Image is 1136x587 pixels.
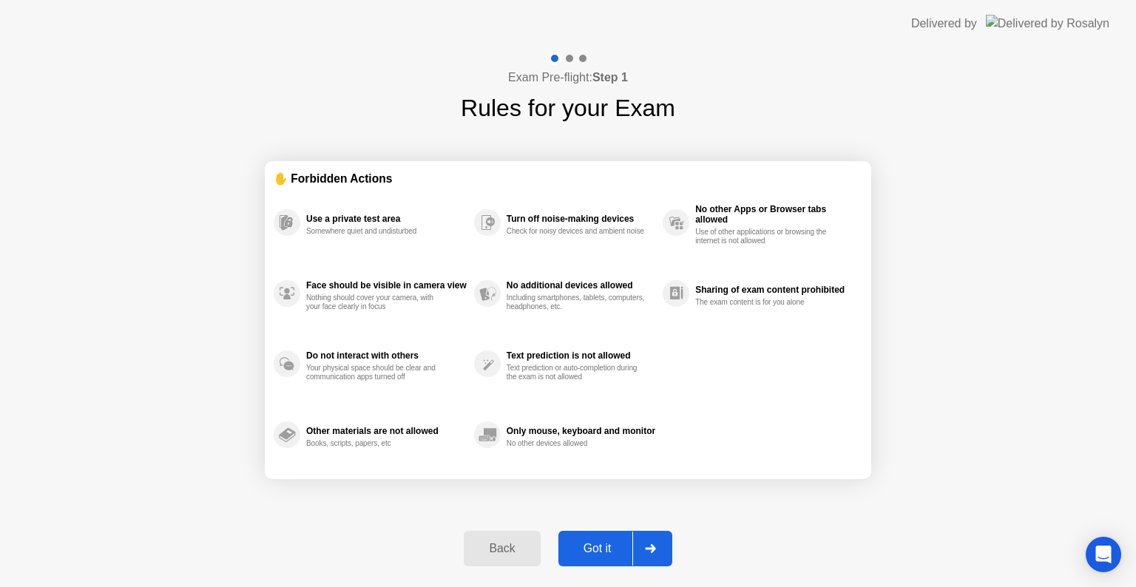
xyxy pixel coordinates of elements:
[558,531,672,566] button: Got it
[507,350,655,361] div: Text prediction is not allowed
[464,531,540,566] button: Back
[306,439,446,448] div: Books, scripts, papers, etc
[695,228,835,245] div: Use of other applications or browsing the internet is not allowed
[508,69,628,86] h4: Exam Pre-flight:
[306,227,446,236] div: Somewhere quiet and undisturbed
[695,298,835,307] div: The exam content is for you alone
[306,280,467,291] div: Face should be visible in camera view
[306,364,446,381] div: Your physical space should be clear and communication apps turned off
[563,542,632,555] div: Got it
[507,364,646,381] div: Text prediction or auto-completion during the exam is not allowed
[986,15,1109,32] img: Delivered by Rosalyn
[592,71,628,84] b: Step 1
[507,227,646,236] div: Check for noisy devices and ambient noise
[507,280,655,291] div: No additional devices allowed
[911,15,977,33] div: Delivered by
[306,293,446,311] div: Nothing should cover your camera, with your face clearly in focus
[695,204,855,225] div: No other Apps or Browser tabs allowed
[461,90,675,126] h1: Rules for your Exam
[306,426,467,436] div: Other materials are not allowed
[468,542,535,555] div: Back
[306,350,467,361] div: Do not interact with others
[274,170,862,187] div: ✋ Forbidden Actions
[507,214,655,224] div: Turn off noise-making devices
[507,439,646,448] div: No other devices allowed
[1086,537,1121,572] div: Open Intercom Messenger
[695,285,855,295] div: Sharing of exam content prohibited
[306,214,467,224] div: Use a private test area
[507,293,646,311] div: Including smartphones, tablets, computers, headphones, etc.
[507,426,655,436] div: Only mouse, keyboard and monitor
